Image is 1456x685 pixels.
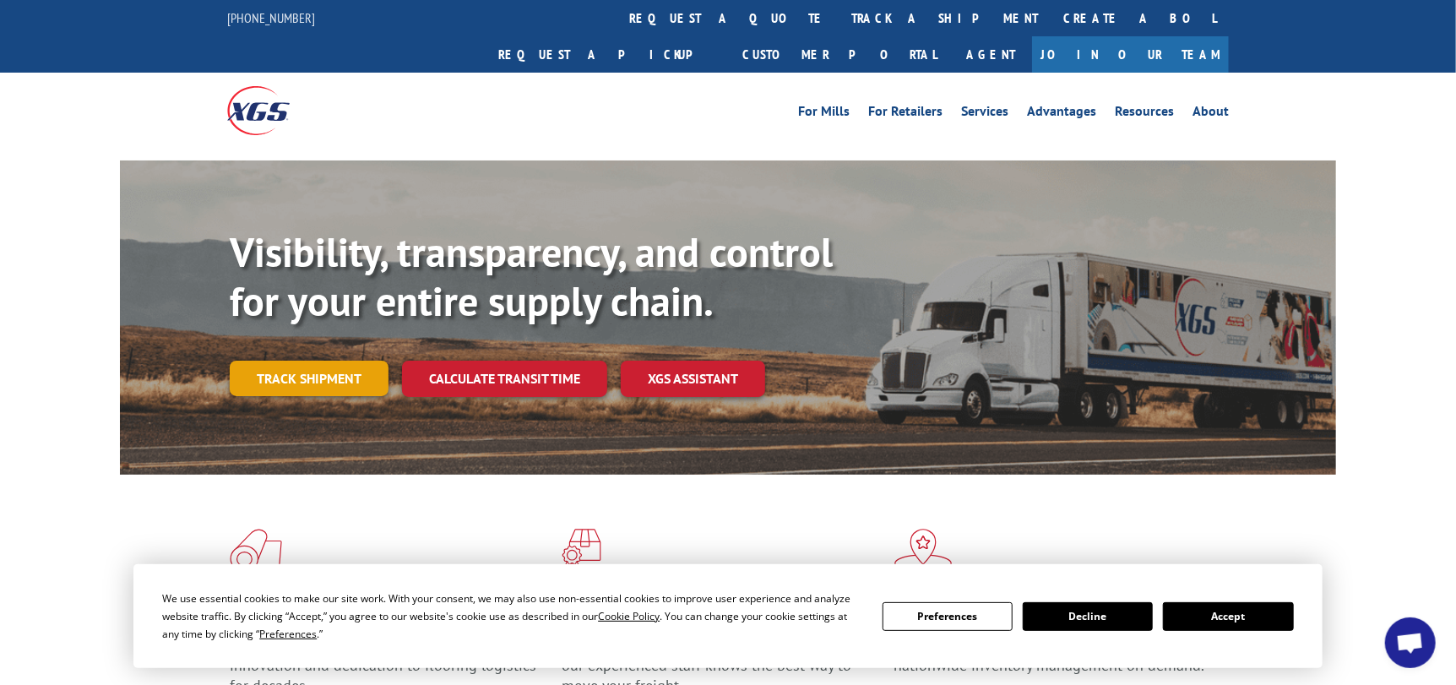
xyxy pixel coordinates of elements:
div: Open chat [1385,617,1436,668]
a: Agent [949,36,1032,73]
span: Preferences [259,627,317,641]
a: [PHONE_NUMBER] [227,9,315,26]
a: For Mills [798,105,850,123]
a: Customer Portal [730,36,949,73]
b: Visibility, transparency, and control for your entire supply chain. [230,226,833,327]
div: We use essential cookies to make our site work. With your consent, we may also use non-essential ... [162,590,861,643]
div: Cookie Consent Prompt [133,564,1323,668]
a: Track shipment [230,361,388,396]
a: Join Our Team [1032,36,1229,73]
a: Resources [1115,105,1174,123]
a: Calculate transit time [402,361,607,397]
a: For Retailers [868,105,943,123]
a: Advantages [1027,105,1096,123]
img: xgs-icon-total-supply-chain-intelligence-red [230,529,282,573]
a: Services [961,105,1008,123]
button: Decline [1023,602,1153,631]
a: Request a pickup [486,36,730,73]
button: Preferences [883,602,1013,631]
a: About [1193,105,1229,123]
button: Accept [1163,602,1293,631]
img: xgs-icon-flagship-distribution-model-red [894,529,953,573]
img: xgs-icon-focused-on-flooring-red [562,529,601,573]
a: XGS ASSISTANT [621,361,765,397]
span: Cookie Policy [598,609,660,623]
